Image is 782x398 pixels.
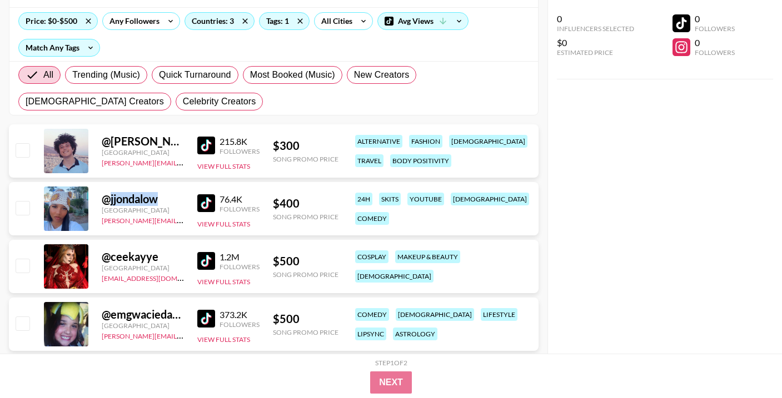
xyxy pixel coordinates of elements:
[481,308,517,321] div: lifestyle
[557,48,634,57] div: Estimated Price
[355,193,372,205] div: 24h
[379,193,401,205] div: skits
[695,48,735,57] div: Followers
[557,24,634,33] div: Influencers Selected
[407,193,444,205] div: youtube
[102,250,184,264] div: @ ceekayye
[102,192,184,206] div: @ jjondalow
[355,308,389,321] div: comedy
[197,252,215,270] img: TikTok
[72,68,140,82] span: Trending (Music)
[220,136,260,147] div: 215.8K
[102,148,184,157] div: [GEOGRAPHIC_DATA]
[273,213,338,221] div: Song Promo Price
[396,308,474,321] div: [DEMOGRAPHIC_DATA]
[449,135,527,148] div: [DEMOGRAPHIC_DATA]
[557,13,634,24] div: 0
[395,250,460,263] div: makeup & beauty
[260,13,309,29] div: Tags: 1
[102,134,184,148] div: @ [PERSON_NAME].[PERSON_NAME]
[315,13,355,29] div: All Cities
[250,68,335,82] span: Most Booked (Music)
[355,250,388,263] div: cosplay
[220,320,260,329] div: Followers
[103,13,162,29] div: Any Followers
[102,157,266,167] a: [PERSON_NAME][EMAIL_ADDRESS][DOMAIN_NAME]
[220,263,260,271] div: Followers
[355,328,386,340] div: lipsync
[102,321,184,330] div: [GEOGRAPHIC_DATA]
[273,139,338,153] div: $ 300
[220,251,260,263] div: 1.2M
[375,359,407,367] div: Step 1 of 2
[102,330,266,340] a: [PERSON_NAME][EMAIL_ADDRESS][DOMAIN_NAME]
[695,13,735,24] div: 0
[409,135,442,148] div: fashion
[355,154,383,167] div: travel
[378,13,468,29] div: Avg Views
[183,95,256,108] span: Celebrity Creators
[43,68,53,82] span: All
[197,194,215,212] img: TikTok
[451,193,529,205] div: [DEMOGRAPHIC_DATA]
[197,220,250,228] button: View Full Stats
[695,37,735,48] div: 0
[19,13,97,29] div: Price: $0-$500
[273,155,338,163] div: Song Promo Price
[390,154,451,167] div: body positivity
[159,68,231,82] span: Quick Turnaround
[197,335,250,344] button: View Full Stats
[354,68,410,82] span: New Creators
[370,371,412,394] button: Next
[197,162,250,170] button: View Full Stats
[197,310,215,328] img: TikTok
[273,270,338,279] div: Song Promo Price
[220,205,260,213] div: Followers
[102,206,184,214] div: [GEOGRAPHIC_DATA]
[197,278,250,286] button: View Full Stats
[273,328,338,336] div: Song Promo Price
[273,197,338,210] div: $ 400
[102,272,213,283] a: [EMAIL_ADDRESS][DOMAIN_NAME]
[102,214,319,225] a: [PERSON_NAME][EMAIL_ADDRESS][PERSON_NAME][DOMAIN_NAME]
[695,24,735,33] div: Followers
[557,37,634,48] div: $0
[102,308,184,321] div: @ emgwaciedawgie
[220,309,260,320] div: 373.2K
[102,264,184,272] div: [GEOGRAPHIC_DATA]
[355,270,434,283] div: [DEMOGRAPHIC_DATA]
[185,13,254,29] div: Countries: 3
[393,328,437,340] div: astrology
[273,254,338,268] div: $ 500
[19,39,99,56] div: Match Any Tags
[220,147,260,155] div: Followers
[355,212,389,225] div: comedy
[220,194,260,205] div: 76.4K
[26,95,164,108] span: [DEMOGRAPHIC_DATA] Creators
[355,135,402,148] div: alternative
[197,137,215,154] img: TikTok
[273,312,338,326] div: $ 500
